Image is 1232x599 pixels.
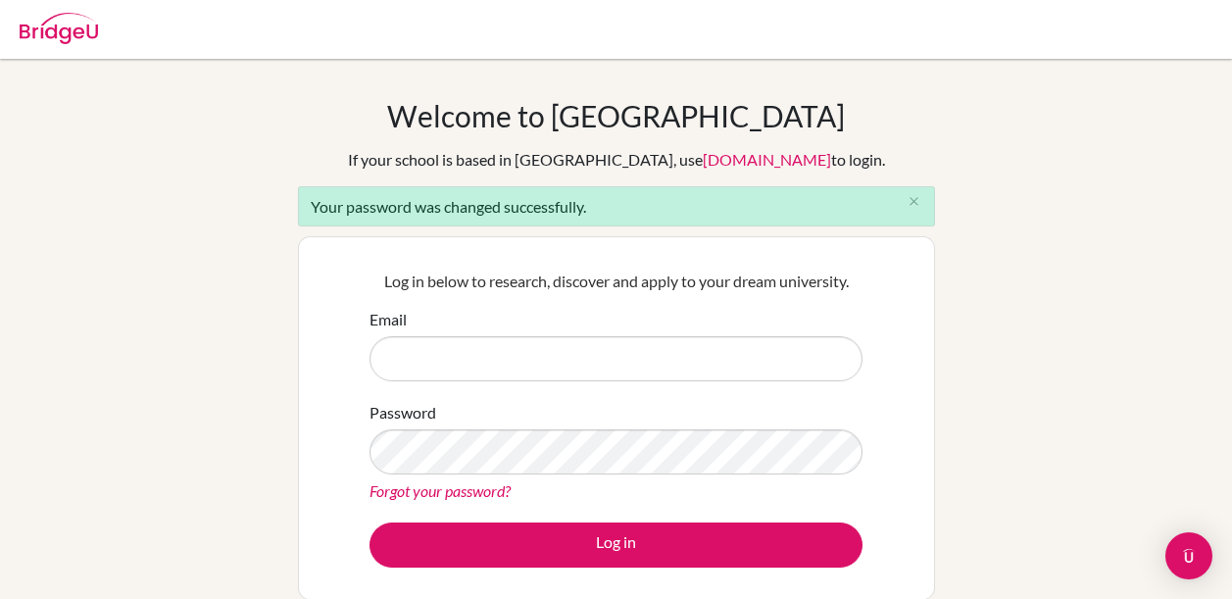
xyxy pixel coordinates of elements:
[370,308,407,331] label: Email
[298,186,935,226] div: Your password was changed successfully.
[370,401,436,424] label: Password
[348,148,885,172] div: If your school is based in [GEOGRAPHIC_DATA], use to login.
[370,270,862,293] p: Log in below to research, discover and apply to your dream university.
[703,150,831,169] a: [DOMAIN_NAME]
[370,481,511,500] a: Forgot your password?
[907,194,921,209] i: close
[20,13,98,44] img: Bridge-U
[387,98,845,133] h1: Welcome to [GEOGRAPHIC_DATA]
[895,187,934,217] button: Close
[1165,532,1212,579] div: Open Intercom Messenger
[370,523,862,568] button: Log in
